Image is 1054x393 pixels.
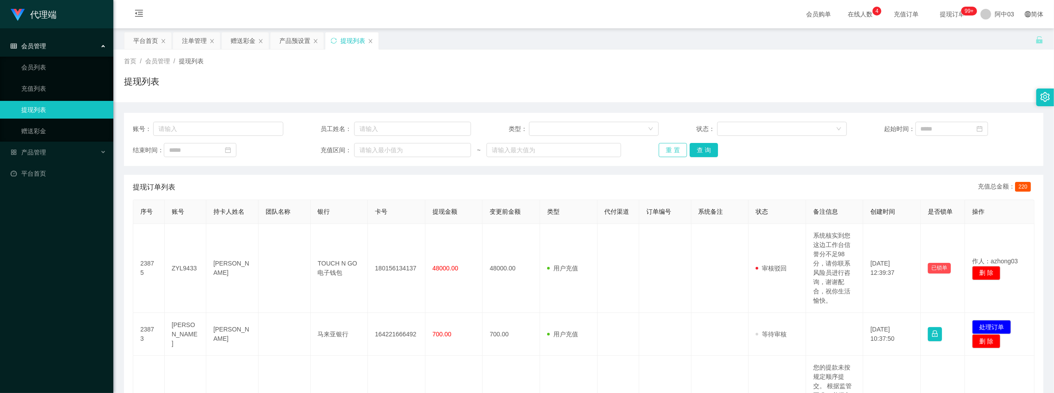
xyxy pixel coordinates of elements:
span: 备注信息 [813,208,838,215]
span: 作人：azhong03 [972,258,1018,265]
span: 状态： [696,124,717,134]
span: 会员管理 [145,58,170,65]
a: 赠送彩金 [21,122,106,140]
div: 平台首页 [133,32,158,49]
font: 审核驳回 [762,265,787,272]
a: 提现列表 [21,101,106,119]
td: 164221666492 [368,313,425,356]
div: 产品预设置 [279,32,310,49]
font: 用户充值 [553,265,578,272]
span: 起始时间： [884,124,915,134]
sup: 1211 [961,7,977,15]
span: 状态 [756,208,768,215]
button: 删 除 [972,266,1000,280]
td: 系统核实到您这边工作台信誉分不足98分，请你联系风险员进行咨询，谢谢配合，祝你生活愉快。 [806,224,864,313]
a: 代理端 [11,11,57,18]
h1: 提现列表 [124,75,159,88]
td: 23875 [133,224,165,313]
button: 删 除 [972,334,1000,348]
button: 查 询 [690,143,718,157]
span: 序号 [140,208,153,215]
span: 代付渠道 [605,208,629,215]
button: 图标： 锁 [928,327,942,341]
font: 会员管理 [21,42,46,50]
span: 订单编号 [646,208,671,215]
td: [PERSON_NAME] [165,313,206,356]
font: 充值总金额： [978,183,1015,190]
span: 首页 [124,58,136,65]
span: ~ [471,146,487,155]
span: 创建时间 [870,208,895,215]
font: 提现订单 [940,11,965,18]
td: TOUCH N GO 电子钱包 [311,224,368,313]
td: [DATE] 10:37:50 [863,313,921,356]
a: 会员列表 [21,58,106,76]
font: 简体 [1031,11,1043,18]
i: 图标： 关闭 [161,39,166,44]
i: 图标： 向下 [836,126,842,132]
div: 注单管理 [182,32,207,49]
i: 图标： 同步 [331,38,337,44]
td: 180156134137 [368,224,425,313]
i: 图标： menu-fold [124,0,154,29]
span: 变更前金额 [490,208,521,215]
button: 处理订单 [972,320,1011,334]
font: 用户充值 [553,331,578,338]
span: 卡号 [375,208,387,215]
td: [PERSON_NAME] [206,224,259,313]
font: 等待审核 [762,331,787,338]
td: 700.00 [483,313,540,356]
i: 图标： 日历 [977,126,983,132]
a: 图标： 仪表板平台首页 [11,165,106,182]
span: 提现金额 [432,208,457,215]
input: 请输入最大值为 [486,143,621,157]
td: 23873 [133,313,165,356]
font: 充值订单 [894,11,919,18]
span: 充值区间： [320,146,354,155]
td: 48000.00 [483,224,540,313]
font: 产品管理 [21,149,46,156]
span: 48000.00 [432,265,458,272]
font: 在线人数 [848,11,873,18]
img: logo.9652507e.png [11,9,25,21]
i: 图标： 关闭 [368,39,373,44]
span: 员工姓名： [320,124,354,134]
i: 图标： 关闭 [313,39,318,44]
span: 700.00 [432,331,452,338]
input: 请输入 [153,122,283,136]
span: 账号： [133,124,153,134]
a: 充值列表 [21,80,106,97]
td: ZYL9433 [165,224,206,313]
input: 请输入 [354,122,471,136]
div: 提现列表 [340,32,365,49]
input: 请输入最小值为 [354,143,471,157]
button: 已锁单 [928,263,951,274]
span: 系统备注 [699,208,723,215]
span: 220 [1015,182,1031,192]
i: 图标： 设置 [1040,92,1050,102]
button: 重 置 [659,143,687,157]
span: 提现订单列表 [133,182,175,193]
span: 结束时间： [133,146,164,155]
span: 账号 [172,208,184,215]
span: 银行 [318,208,330,215]
div: 赠送彩金 [231,32,255,49]
span: 提现列表 [179,58,204,65]
h1: 代理端 [30,0,57,29]
span: 类型： [509,124,529,134]
i: 图标： table [11,43,17,49]
i: 图标： 日历 [225,147,231,153]
span: 持卡人姓名 [213,208,244,215]
i: 图标： 关闭 [258,39,263,44]
sup: 4 [873,7,881,15]
p: 4 [876,7,879,15]
i: 图标： 向下 [648,126,653,132]
td: [PERSON_NAME] [206,313,259,356]
i: 图标： global [1025,11,1031,17]
td: [DATE] 12:39:37 [863,224,921,313]
span: 是否锁单 [928,208,953,215]
span: 操作 [972,208,985,215]
i: 图标： 解锁 [1035,36,1043,44]
i: 图标： AppStore-O [11,149,17,155]
span: / [140,58,142,65]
